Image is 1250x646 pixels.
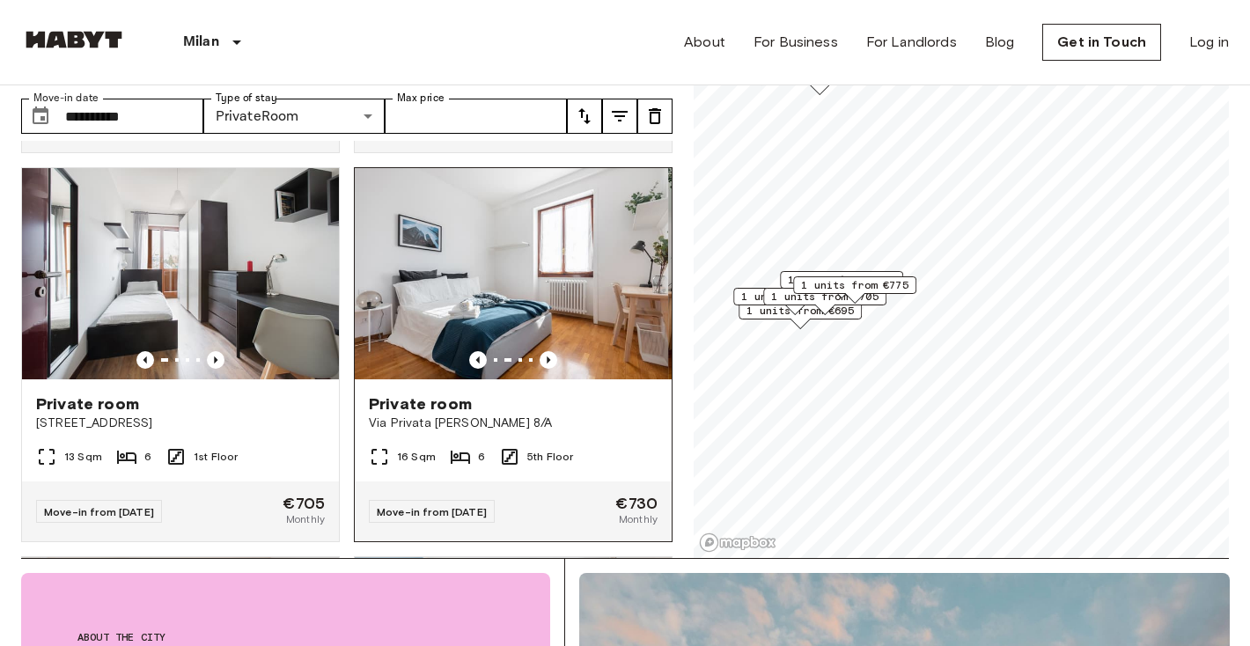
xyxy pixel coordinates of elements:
[194,449,238,465] span: 1st Floor
[1042,24,1161,61] a: Get in Touch
[602,99,637,134] button: tune
[615,496,658,511] span: €730
[478,449,485,465] span: 6
[1189,32,1229,53] a: Log in
[637,99,673,134] button: tune
[684,32,725,53] a: About
[540,351,557,369] button: Previous image
[739,302,862,329] div: Map marker
[77,629,494,645] span: About the city
[351,168,668,379] img: Marketing picture of unit IT-14-055-006-02H
[183,32,219,53] p: Milan
[283,496,325,511] span: €705
[377,505,487,518] span: Move-in from [DATE]
[397,91,445,106] label: Max price
[469,351,487,369] button: Previous image
[21,31,127,48] img: Habyt
[754,32,838,53] a: For Business
[788,272,895,288] span: 1 units from €800
[619,511,658,527] span: Monthly
[21,167,340,542] a: Marketing picture of unit IT-14-034-001-05HPrevious imagePrevious imagePrivate room[STREET_ADDRES...
[207,351,224,369] button: Previous image
[793,276,916,304] div: Map marker
[36,393,139,415] span: Private room
[216,91,277,106] label: Type of stay
[527,449,573,465] span: 5th Floor
[33,91,99,106] label: Move-in date
[801,277,908,293] span: 1 units from €775
[44,505,154,518] span: Move-in from [DATE]
[23,99,58,134] button: Choose date, selected date is 16 Sep 2025
[369,393,472,415] span: Private room
[567,99,602,134] button: tune
[763,288,886,315] div: Map marker
[699,532,776,553] a: Mapbox logo
[866,32,957,53] a: For Landlords
[144,449,151,465] span: 6
[741,289,849,305] span: 1 units from €720
[22,168,339,379] img: Marketing picture of unit IT-14-034-001-05H
[354,167,673,542] a: Previous imagePrevious imagePrivate roomVia Privata [PERSON_NAME] 8/A16 Sqm65th FloorMove-in from...
[64,449,102,465] span: 13 Sqm
[985,32,1015,53] a: Blog
[203,99,386,134] div: PrivateRoom
[733,288,857,315] div: Map marker
[668,168,985,379] img: Marketing picture of unit IT-14-055-006-02H
[771,289,879,305] span: 1 units from €705
[286,511,325,527] span: Monthly
[397,449,436,465] span: 16 Sqm
[36,415,325,432] span: [STREET_ADDRESS]
[136,351,154,369] button: Previous image
[369,415,658,432] span: Via Privata [PERSON_NAME] 8/A
[780,271,903,298] div: Map marker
